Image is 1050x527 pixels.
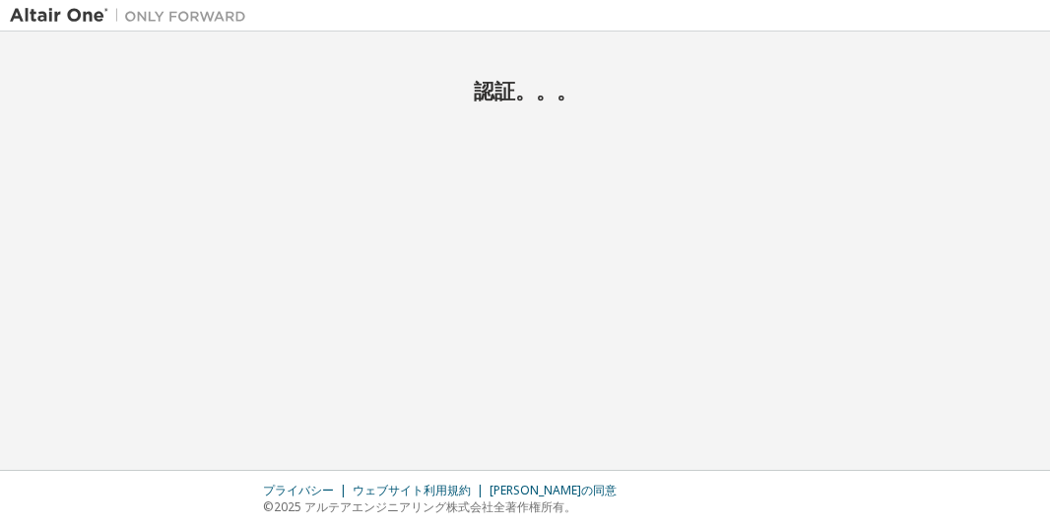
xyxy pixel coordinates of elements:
img: Altair One [10,6,256,26]
p: © [263,498,628,515]
div: プライバシー [263,483,353,498]
div: [PERSON_NAME]の同意 [490,483,628,498]
h2: 認証。。。 [10,78,1040,103]
div: ウェブサイト利用規約 [353,483,490,498]
font: 2025 アルテアエンジニアリング株式会社全著作権所有。 [274,498,576,515]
